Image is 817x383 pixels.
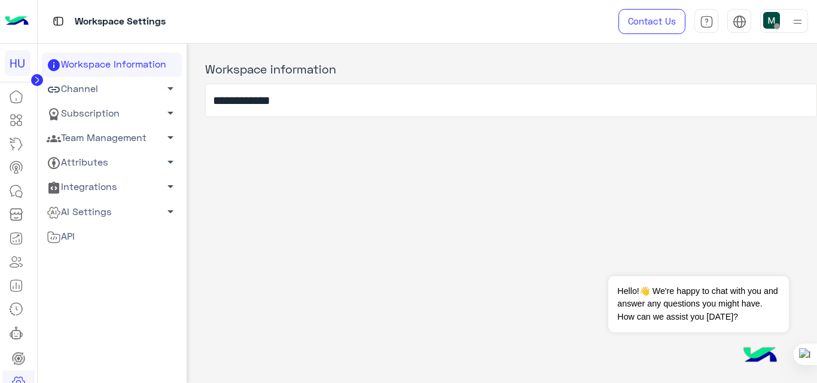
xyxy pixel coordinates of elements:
[5,9,29,34] img: Logo
[608,276,788,332] span: Hello!👋 We're happy to chat with you and answer any questions you might have. How can we assist y...
[163,106,178,120] span: arrow_drop_down
[163,179,178,194] span: arrow_drop_down
[163,204,178,219] span: arrow_drop_down
[205,60,336,78] label: Workspace information
[163,130,178,145] span: arrow_drop_down
[42,151,182,175] a: Attributes
[733,15,746,29] img: tab
[163,155,178,169] span: arrow_drop_down
[42,200,182,224] a: AI Settings
[42,53,182,77] a: Workspace Information
[163,81,178,96] span: arrow_drop_down
[700,15,714,29] img: tab
[47,229,75,244] span: API
[75,14,166,30] p: Workspace Settings
[42,102,182,126] a: Subscription
[739,335,781,377] img: hulul-logo.png
[790,14,805,29] img: profile
[618,9,685,34] a: Contact Us
[5,50,31,76] div: HU
[763,12,780,29] img: userImage
[42,224,182,249] a: API
[42,77,182,102] a: Channel
[42,126,182,151] a: Team Management
[42,175,182,200] a: Integrations
[51,14,66,29] img: tab
[694,9,718,34] a: tab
